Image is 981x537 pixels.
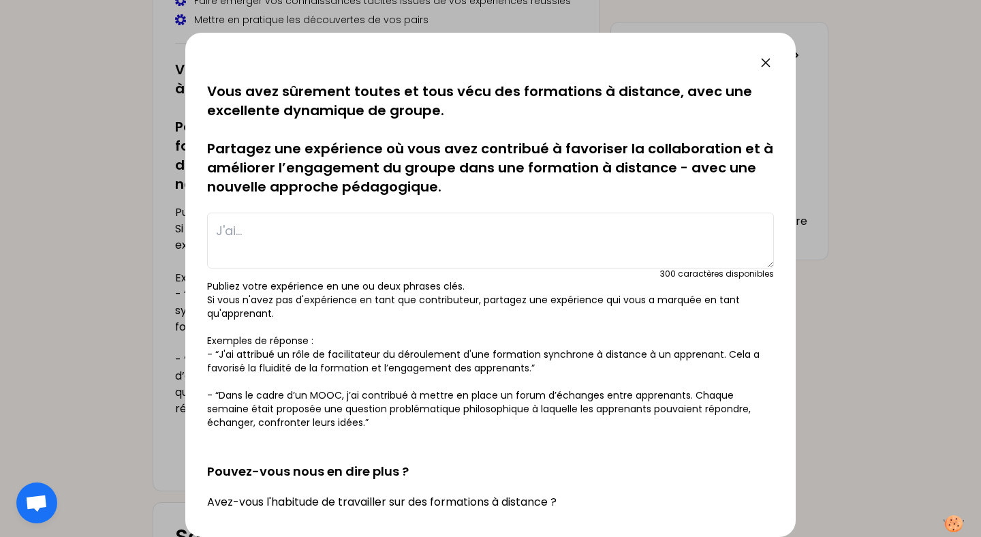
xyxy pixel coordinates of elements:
[16,482,57,523] div: Open chat
[660,268,774,279] div: 300 caractères disponibles
[207,82,774,196] p: Vous avez sûrement toutes et tous vécu des formations à distance, avec une excellente dynamique d...
[207,279,774,429] p: Publiez votre expérience en une ou deux phrases clés. Si vous n'avez pas d'expérience en tant que...
[207,494,557,510] label: Avez-vous l'habitude de travailler sur des formations à distance ?
[207,440,774,481] h2: Pouvez-vous nous en dire plus ?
